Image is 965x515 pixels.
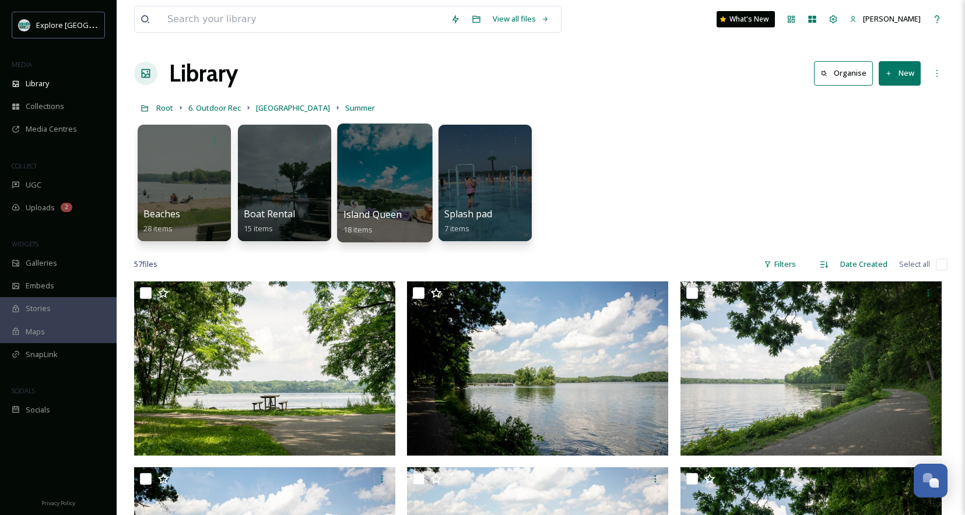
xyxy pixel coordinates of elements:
[834,253,893,276] div: Date Created
[26,349,58,360] span: SnapLink
[899,259,930,270] span: Select all
[143,207,180,220] span: Beaches
[26,101,64,112] span: Collections
[188,101,241,115] a: 6. Outdoor Rec
[814,61,873,85] button: Organise
[256,103,330,113] span: [GEOGRAPHIC_DATA]
[41,499,75,507] span: Privacy Policy
[717,11,775,27] a: What's New
[26,257,57,269] span: Galleries
[134,259,157,270] span: 57 file s
[487,8,555,30] a: View all files
[61,203,72,212] div: 2
[156,103,173,113] span: Root
[19,19,30,31] img: 67e7af72-b6c8-455a-acf8-98e6fe1b68aa.avif
[444,207,492,220] span: Splash pad
[345,103,375,113] span: Summer
[143,223,173,234] span: 28 items
[134,281,395,456] img: Kent Lake Loop June 2025.jpg
[156,101,173,115] a: Root
[169,56,238,91] a: Library
[343,224,373,234] span: 18 items
[36,19,196,30] span: Explore [GEOGRAPHIC_DATA][PERSON_NAME]
[444,223,469,234] span: 7 items
[844,8,927,30] a: [PERSON_NAME]
[758,253,802,276] div: Filters
[26,78,49,89] span: Library
[12,239,38,248] span: WIDGETS
[12,161,37,170] span: COLLECT
[407,281,668,456] img: Kent Lake Loop June 2025-7.jpg
[26,124,77,135] span: Media Centres
[244,209,295,234] a: Boat Rental15 items
[343,208,402,221] span: Island Queen
[12,60,32,69] span: MEDIA
[26,326,45,337] span: Maps
[680,281,942,456] img: Kent Lake Loop June 2025-4.jpg
[863,13,921,24] span: [PERSON_NAME]
[41,495,75,509] a: Privacy Policy
[143,209,180,234] a: Beaches28 items
[26,404,50,415] span: Socials
[188,103,241,113] span: 6. Outdoor Rec
[444,209,492,234] a: Splash pad7 items
[26,179,41,191] span: UGC
[256,101,330,115] a: [GEOGRAPHIC_DATA]
[244,223,273,234] span: 15 items
[814,61,879,85] a: Organise
[345,101,375,115] a: Summer
[244,207,295,220] span: Boat Rental
[12,386,35,395] span: SOCIALS
[26,280,54,291] span: Embeds
[914,464,948,498] button: Open Chat
[26,303,51,314] span: Stories
[26,202,55,213] span: Uploads
[879,61,921,85] button: New
[343,209,402,235] a: Island Queen18 items
[162,6,445,32] input: Search your library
